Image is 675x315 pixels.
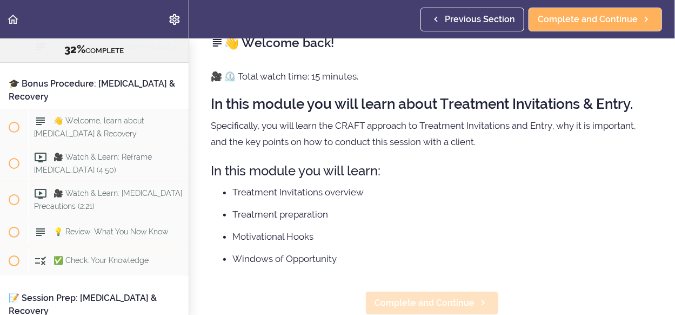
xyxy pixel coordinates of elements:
span: 👋 Welcome, learn about [MEDICAL_DATA] & Recovery [34,116,144,137]
span: 🎥 Watch & Learn: [MEDICAL_DATA] Precautions (2:21) [34,189,182,210]
p: 🎥 ⏲️ Total watch time: 15 minutes. [211,68,653,84]
li: Windows of Opportunity [232,252,653,266]
span: Complete and Continue [538,13,638,26]
svg: Settings Menu [168,13,181,26]
span: Complete and Continue [375,297,474,310]
h2: 👋 Welcome back! [211,34,653,52]
span: 🎥 Watch & Learn: Reframe [MEDICAL_DATA] (4:50) [34,153,152,174]
li: Treatment preparation [232,207,653,221]
span: 💡 Review: What You Now Know [54,227,168,236]
span: 32% [65,43,86,56]
span: Previous Section [445,13,515,26]
h3: In this module you will learn: [211,162,653,180]
a: Previous Section [420,8,524,31]
li: Motivational Hooks [232,229,653,244]
a: Complete and Continue [529,8,662,31]
svg: Back to course curriculum [6,13,19,26]
li: Treatment Invitations overview [232,185,653,199]
h2: In this module you will learn about Treatment Invitations & Entry. [211,96,653,112]
a: Complete and Continue [365,291,499,315]
span: ✅ Check: Your Knowledge [54,256,149,265]
p: Specifically, you will learn the CRAFT approach to Treatment Invitations and Entry, why it is imp... [211,117,653,150]
div: COMPLETE [14,43,175,57]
